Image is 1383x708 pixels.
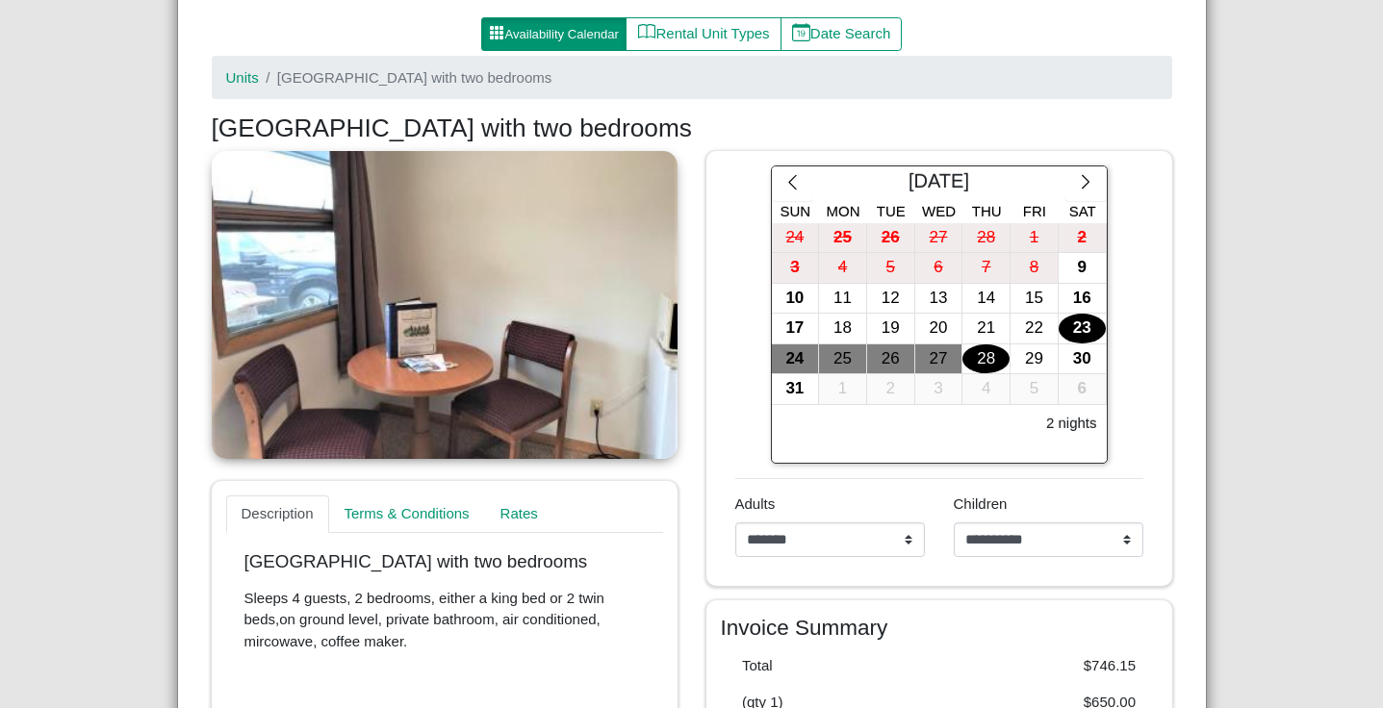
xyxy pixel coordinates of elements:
[212,114,1172,144] h3: [GEOGRAPHIC_DATA] with two bedrooms
[867,284,915,315] button: 12
[1059,253,1107,284] button: 9
[772,314,820,344] button: 17
[481,17,627,52] button: grid3x3 gap fillAvailability Calendar
[962,223,1010,253] div: 28
[1011,314,1058,343] div: 22
[962,374,1011,405] button: 4
[772,314,819,343] div: 17
[772,166,813,201] button: chevron left
[226,495,329,534] a: Description
[915,344,963,375] button: 27
[915,374,963,405] button: 3
[962,374,1010,404] div: 4
[867,374,914,404] div: 2
[867,253,914,283] div: 5
[962,344,1011,375] button: 28
[827,203,860,219] span: Mon
[1059,253,1106,283] div: 9
[867,374,915,405] button: 2
[1059,284,1107,315] button: 16
[1059,223,1106,253] div: 2
[781,203,811,219] span: Sun
[1011,253,1059,284] button: 8
[819,223,866,253] div: 25
[819,253,866,283] div: 4
[962,223,1011,254] button: 28
[1059,374,1107,405] button: 6
[244,551,645,573] p: [GEOGRAPHIC_DATA] with two bedrooms
[1059,284,1106,314] div: 16
[1069,203,1096,219] span: Sat
[915,314,962,343] div: 20
[1011,344,1058,374] div: 29
[915,223,963,254] button: 27
[728,655,939,677] div: Total
[867,344,915,375] button: 26
[772,223,819,253] div: 24
[962,253,1011,284] button: 7
[954,495,1008,512] span: Children
[915,284,963,315] button: 13
[819,314,866,343] div: 18
[915,253,962,283] div: 6
[1011,374,1059,405] button: 5
[1059,223,1107,254] button: 2
[915,314,963,344] button: 20
[867,223,914,253] div: 26
[922,203,956,219] span: Wed
[1011,253,1058,283] div: 8
[1059,374,1106,404] div: 6
[783,173,802,191] svg: chevron left
[721,615,1158,641] h4: Invoice Summary
[962,284,1010,314] div: 14
[226,69,259,86] a: Units
[867,223,915,254] button: 26
[867,253,915,284] button: 5
[915,284,962,314] div: 13
[772,284,820,315] button: 10
[772,374,819,404] div: 31
[1059,314,1107,344] button: 23
[867,344,914,374] div: 26
[819,374,867,405] button: 1
[962,314,1010,343] div: 21
[772,344,820,375] button: 24
[485,495,553,534] a: Rates
[329,495,485,534] a: Terms & Conditions
[781,17,903,52] button: calendar dateDate Search
[819,284,867,315] button: 11
[1046,415,1097,432] h6: 2 nights
[735,495,776,512] span: Adults
[819,344,867,375] button: 25
[626,17,781,52] button: bookRental Unit Types
[819,374,866,404] div: 1
[1059,344,1106,374] div: 30
[1059,344,1107,375] button: 30
[772,344,819,374] div: 24
[772,284,819,314] div: 10
[1011,374,1058,404] div: 5
[1011,284,1058,314] div: 15
[772,374,820,405] button: 31
[772,253,820,284] button: 3
[867,314,915,344] button: 19
[972,203,1002,219] span: Thu
[867,284,914,314] div: 12
[962,253,1010,283] div: 7
[1064,166,1106,201] button: chevron right
[819,314,867,344] button: 18
[1077,173,1095,191] svg: chevron right
[277,69,551,86] span: [GEOGRAPHIC_DATA] with two bedrooms
[867,314,914,343] div: 19
[915,344,962,374] div: 27
[772,223,820,254] button: 24
[962,284,1011,315] button: 14
[244,588,645,653] p: Sleeps 4 guests, 2 bedrooms, either a king bed or 2 twin beds,on ground level, private bathroom, ...
[819,284,866,314] div: 11
[939,655,1151,677] div: $746.15
[915,223,962,253] div: 27
[813,166,1065,201] div: [DATE]
[915,253,963,284] button: 6
[1011,314,1059,344] button: 22
[819,253,867,284] button: 4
